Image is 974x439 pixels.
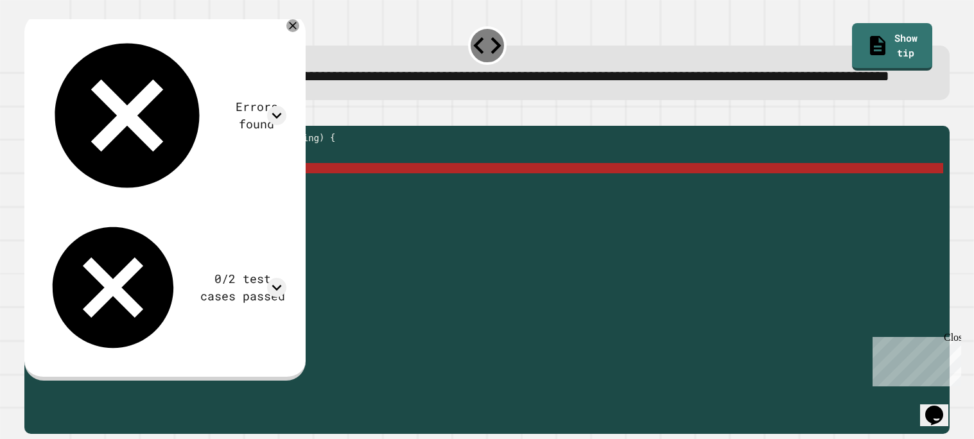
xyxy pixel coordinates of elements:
[227,98,286,133] div: Errors found
[199,270,287,306] div: 0/2 test cases passed
[852,23,932,71] a: Show tip
[867,332,961,386] iframe: chat widget
[5,5,89,82] div: Chat with us now!Close
[920,388,961,426] iframe: chat widget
